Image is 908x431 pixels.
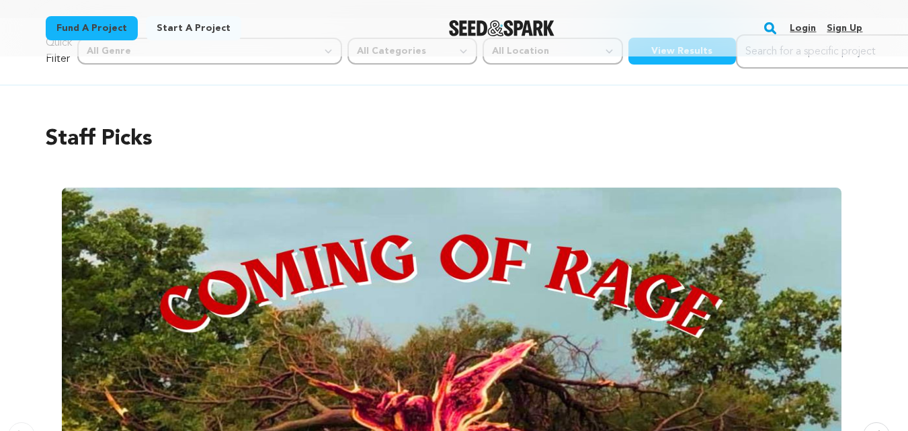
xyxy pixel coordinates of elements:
h2: Staff Picks [46,123,863,155]
a: Fund a project [46,16,138,40]
a: Login [790,17,816,39]
a: Sign up [827,17,862,39]
img: Seed&Spark Logo Dark Mode [449,20,554,36]
a: Seed&Spark Homepage [449,20,554,36]
a: Start a project [146,16,241,40]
